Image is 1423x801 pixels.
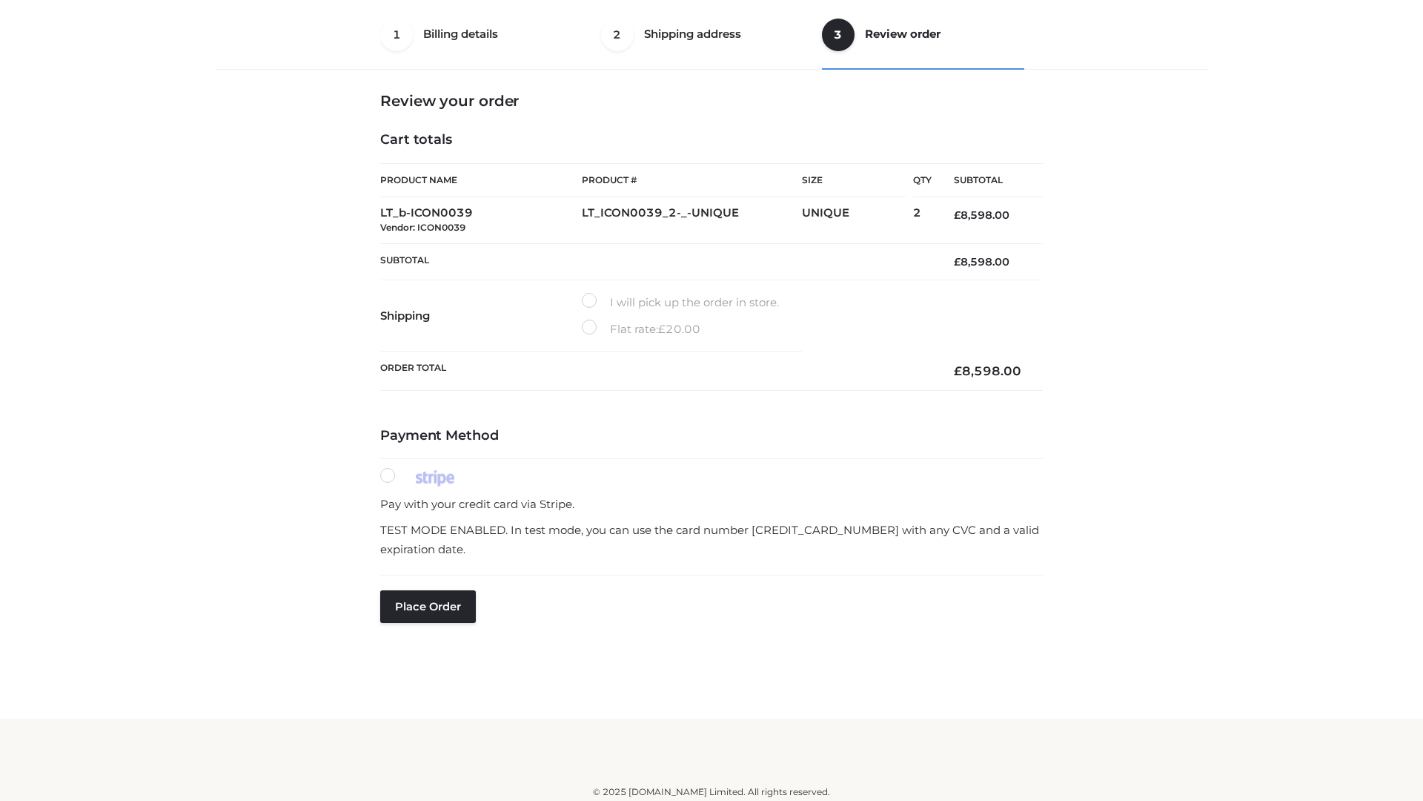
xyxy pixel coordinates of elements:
[582,197,802,244] td: LT_ICON0039_2-_-UNIQUE
[954,363,962,378] span: £
[954,208,961,222] span: £
[954,363,1021,378] bdi: 8,598.00
[380,521,1043,558] p: TEST MODE ENABLED. In test mode, you can use the card number [CREDIT_CARD_NUMBER] with any CVC an...
[802,197,913,244] td: UNIQUE
[582,320,700,339] label: Flat rate:
[954,208,1009,222] bdi: 8,598.00
[380,428,1043,444] h4: Payment Method
[380,495,1043,514] p: Pay with your credit card via Stripe.
[380,243,932,280] th: Subtotal
[658,322,700,336] bdi: 20.00
[954,255,961,268] span: £
[658,322,666,336] span: £
[954,255,1009,268] bdi: 8,598.00
[380,197,582,244] td: LT_b-ICON0039
[380,222,465,233] small: Vendor: ICON0039
[802,164,906,197] th: Size
[582,163,802,197] th: Product #
[380,92,1043,110] h3: Review your order
[380,590,476,623] button: Place order
[380,280,582,352] th: Shipping
[380,132,1043,148] h4: Cart totals
[913,197,932,244] td: 2
[913,163,932,197] th: Qty
[380,352,932,391] th: Order Total
[932,164,1043,197] th: Subtotal
[380,163,582,197] th: Product Name
[220,785,1203,800] div: © 2025 [DOMAIN_NAME] Limited. All rights reserved.
[582,293,779,312] label: I will pick up the order in store.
